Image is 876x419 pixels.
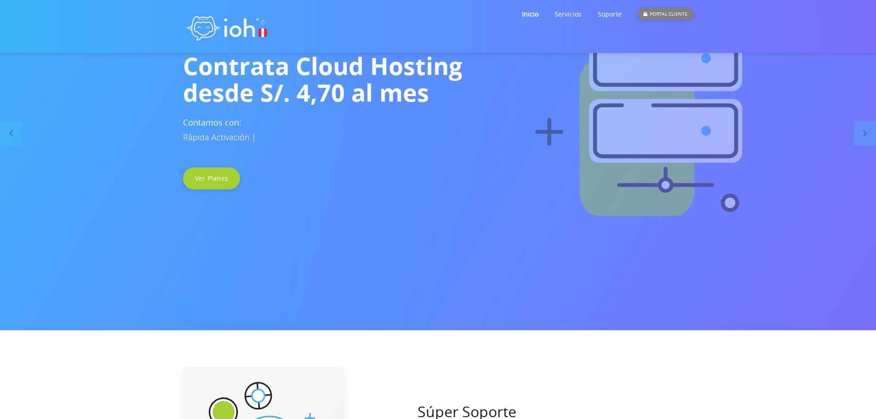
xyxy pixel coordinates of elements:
img: logo ioh [183,6,270,47]
span: | [252,132,256,143]
span: Rápida Activación. [183,132,252,143]
a: Ver Planes [183,167,240,189]
div: PORTAL CLIENTE [638,8,693,20]
h1: Contrata Cloud Hosting desde S/. 4,70 al mes [183,52,693,106]
h3: Contamos con: [183,115,693,144]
